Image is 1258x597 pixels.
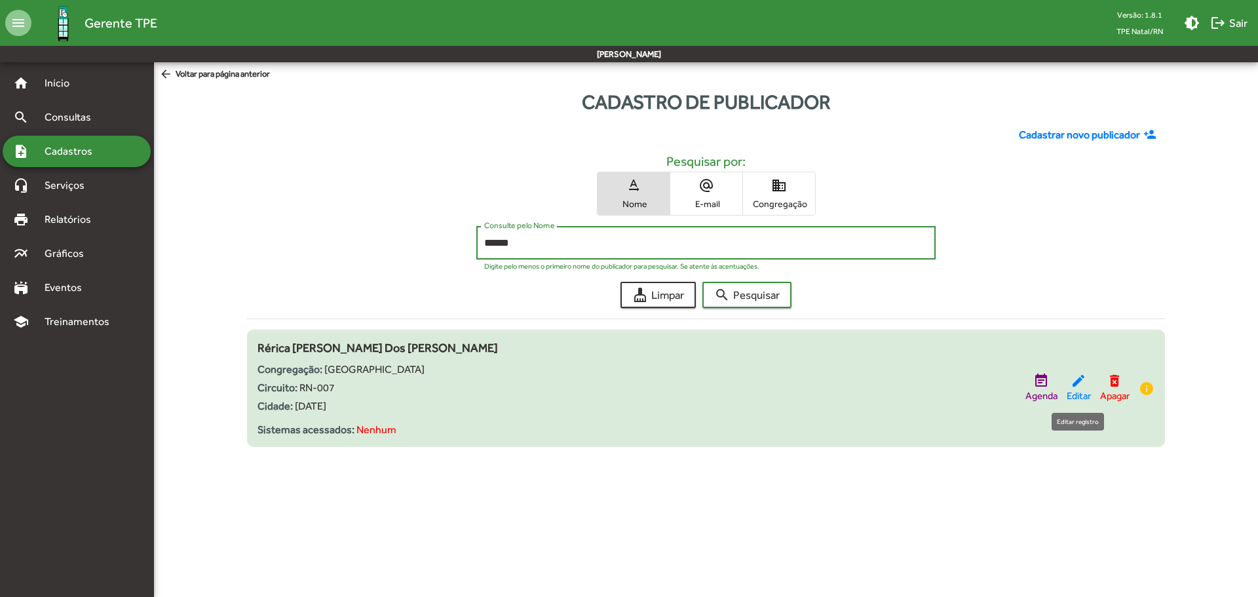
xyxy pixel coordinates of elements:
span: Editar [1067,389,1091,404]
mat-icon: search [13,109,29,125]
span: Limpar [632,283,684,307]
span: RN-007 [299,381,335,394]
mat-icon: text_rotation_none [626,178,641,193]
mat-hint: Digite pelo menos o primeiro nome do publicador para pesquisar. Se atente às acentuações. [484,262,759,270]
mat-icon: school [13,314,29,330]
mat-icon: arrow_back [159,67,176,82]
mat-icon: event_note [1033,373,1049,389]
span: Apagar [1100,389,1130,404]
span: Treinamentos [37,314,125,330]
strong: Congregação: [257,363,322,376]
button: Nome [598,172,670,215]
h5: Pesquisar por: [257,153,1154,169]
mat-icon: info [1139,381,1154,396]
mat-icon: domain [771,178,787,193]
button: Sair [1205,11,1253,35]
mat-icon: menu [5,10,31,36]
span: Cadastrar novo publicador [1019,127,1140,143]
span: Nome [601,198,666,210]
button: Limpar [620,282,696,308]
span: Sair [1210,11,1248,35]
span: Eventos [37,280,100,296]
span: Agenda [1025,389,1058,404]
span: [DATE] [295,400,326,412]
span: Voltar para página anterior [159,67,270,82]
mat-icon: cleaning_services [632,287,648,303]
mat-icon: home [13,75,29,91]
mat-icon: brightness_medium [1184,15,1200,31]
span: Cadastros [37,144,109,159]
mat-icon: person_add [1143,128,1160,142]
span: Gráficos [37,246,102,261]
span: Início [37,75,88,91]
span: Serviços [37,178,102,193]
mat-icon: note_add [13,144,29,159]
span: Gerente TPE [85,12,157,33]
mat-icon: headset_mic [13,178,29,193]
span: Pesquisar [714,283,780,307]
mat-icon: print [13,212,29,227]
strong: Cidade: [257,400,293,412]
span: Nenhum [356,423,396,436]
span: Congregação [746,198,812,210]
div: Cadastro de publicador [154,87,1258,117]
mat-icon: edit [1071,373,1086,389]
span: Consultas [37,109,108,125]
mat-icon: delete_forever [1107,373,1122,389]
span: [GEOGRAPHIC_DATA] [324,363,425,376]
button: Congregação [743,172,815,215]
div: Versão: 1.8.1 [1106,7,1173,23]
mat-icon: alternate_email [698,178,714,193]
strong: Sistemas acessados: [257,423,354,436]
span: Rérica [PERSON_NAME] Dos [PERSON_NAME] [257,341,498,355]
button: Pesquisar [702,282,791,308]
a: Gerente TPE [31,2,157,45]
mat-icon: stadium [13,280,29,296]
button: E-mail [670,172,742,215]
mat-icon: multiline_chart [13,246,29,261]
img: Logo [42,2,85,45]
mat-icon: search [714,287,730,303]
span: E-mail [674,198,739,210]
span: Relatórios [37,212,108,227]
span: TPE Natal/RN [1106,23,1173,39]
strong: Circuito: [257,381,297,394]
mat-icon: logout [1210,15,1226,31]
